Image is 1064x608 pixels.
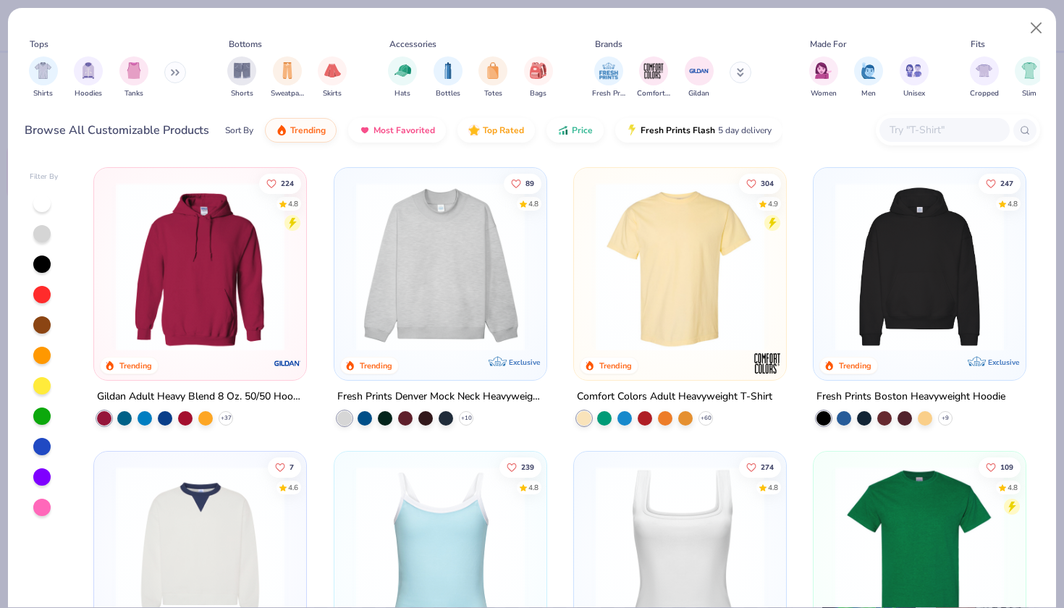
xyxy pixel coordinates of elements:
img: Fresh Prints Image [598,60,620,82]
span: Exclusive [988,358,1019,367]
span: + 10 [460,414,471,423]
button: Like [739,173,781,193]
div: filter for Hats [388,56,417,99]
img: Shorts Image [234,62,250,79]
div: filter for Bags [524,56,553,99]
div: filter for Fresh Prints [592,56,625,99]
div: filter for Comfort Colors [637,56,670,99]
div: filter for Shirts [29,56,58,99]
div: 4.8 [1008,483,1018,494]
button: filter button [524,56,553,99]
button: filter button [970,56,999,99]
button: Most Favorited [348,118,446,143]
span: Exclusive [509,358,540,367]
button: filter button [434,56,463,99]
div: filter for Shorts [227,56,256,99]
input: Try "T-Shirt" [888,122,1000,138]
img: Slim Image [1021,62,1037,79]
div: Tops [30,38,48,51]
div: Browse All Customizable Products [25,122,209,139]
button: filter button [900,56,929,99]
span: Tanks [124,88,143,99]
span: + 9 [942,414,949,423]
img: Totes Image [485,62,501,79]
span: Price [572,124,593,136]
img: Skirts Image [324,62,341,79]
img: Comfort Colors logo [753,349,782,378]
span: + 60 [700,414,711,423]
div: filter for Hoodies [74,56,103,99]
img: 01756b78-01f6-4cc6-8d8a-3c30c1a0c8ac [109,182,292,351]
button: Like [739,457,781,478]
img: Tanks Image [126,62,142,79]
img: Sweatpants Image [279,62,295,79]
span: 89 [525,180,533,187]
div: filter for Unisex [900,56,929,99]
span: 5 day delivery [718,122,772,139]
img: most_fav.gif [359,124,371,136]
div: Fits [971,38,985,51]
span: + 37 [221,414,232,423]
div: Made For [810,38,846,51]
div: 4.8 [288,198,298,209]
span: Trending [290,124,326,136]
span: 304 [761,180,774,187]
img: trending.gif [276,124,287,136]
div: filter for Men [854,56,883,99]
img: Bottles Image [440,62,456,79]
button: filter button [119,56,148,99]
span: 239 [520,464,533,471]
button: Top Rated [457,118,535,143]
button: filter button [809,56,838,99]
div: filter for Sweatpants [271,56,304,99]
button: Trending [265,118,337,143]
div: filter for Skirts [318,56,347,99]
button: filter button [74,56,103,99]
button: Like [503,173,541,193]
div: 4.8 [768,483,778,494]
button: filter button [478,56,507,99]
button: Like [979,457,1021,478]
span: Hoodies [75,88,102,99]
div: Bottoms [229,38,262,51]
span: Cropped [970,88,999,99]
img: Hoodies Image [80,62,96,79]
button: Price [546,118,604,143]
img: Hats Image [394,62,411,79]
div: filter for Tanks [119,56,148,99]
div: Fresh Prints Denver Mock Neck Heavyweight Sweatshirt [337,388,544,406]
span: 247 [1000,180,1013,187]
button: filter button [29,56,58,99]
button: Like [259,173,301,193]
span: Slim [1022,88,1036,99]
button: filter button [388,56,417,99]
span: Shirts [33,88,53,99]
span: Fresh Prints Flash [641,124,715,136]
span: 224 [281,180,294,187]
img: Shirts Image [35,62,51,79]
button: filter button [592,56,625,99]
div: Sort By [225,124,253,137]
span: 7 [290,464,294,471]
div: 4.9 [768,198,778,209]
span: Women [811,88,837,99]
span: Fresh Prints [592,88,625,99]
button: filter button [227,56,256,99]
span: Bottles [436,88,460,99]
div: Brands [595,38,622,51]
span: Gildan [688,88,709,99]
button: filter button [271,56,304,99]
img: Gildan Image [688,60,710,82]
div: filter for Gildan [685,56,714,99]
div: filter for Bottles [434,56,463,99]
div: Fresh Prints Boston Heavyweight Hoodie [816,388,1005,406]
img: flash.gif [626,124,638,136]
span: Men [861,88,876,99]
span: Totes [484,88,502,99]
div: Accessories [389,38,436,51]
button: Like [979,173,1021,193]
span: Top Rated [483,124,524,136]
span: Bags [530,88,546,99]
div: filter for Totes [478,56,507,99]
img: f5d85501-0dbb-4ee4-b115-c08fa3845d83 [349,182,532,351]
